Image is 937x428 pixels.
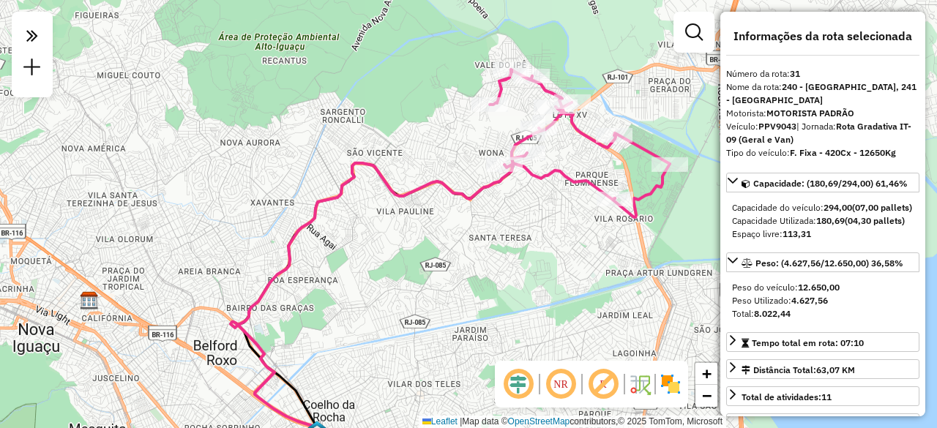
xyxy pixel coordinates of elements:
span: + [702,364,712,383]
strong: 12.650,00 [798,282,840,293]
span: Exibir rótulo [586,367,621,402]
strong: 11 [821,391,832,402]
strong: PPV9043 [758,121,796,132]
strong: 180,69 [816,215,845,226]
span: Peso do veículo: [732,282,840,293]
a: Zoom out [695,385,717,407]
div: Peso Utilizado: [732,294,914,307]
strong: 4.627,56 [791,295,828,306]
a: Leaflet [422,416,458,427]
div: Capacidade Utilizada: [732,214,914,228]
div: Espaço livre: [732,228,914,241]
div: Total: [732,307,914,320]
a: Exibir filtros [679,18,709,47]
strong: 31 [790,68,800,79]
span: Peso: (4.627,56/12.650,00) 36,58% [755,258,903,269]
img: CDD Nova Iguaçu [80,291,99,310]
a: Nova sessão e pesquisa [18,53,47,86]
div: Motorista: [726,107,919,120]
strong: 240 - [GEOGRAPHIC_DATA], 241 - [GEOGRAPHIC_DATA] [726,81,917,105]
strong: 294,00 [824,202,852,213]
span: Capacidade: (180,69/294,00) 61,46% [753,178,908,189]
strong: F. Fixa - 420Cx - 12650Kg [790,147,896,158]
a: Distância Total:63,07 KM [726,359,919,379]
span: Ocultar deslocamento [501,367,536,402]
span: | [460,416,462,427]
div: Capacidade do veículo: [732,201,914,214]
a: Total de atividades:11 [726,386,919,406]
a: Capacidade: (180,69/294,00) 61,46% [726,173,919,192]
span: − [702,386,712,405]
img: Fluxo de ruas [628,372,652,396]
strong: 8.022,44 [754,308,791,319]
em: Clique aqui para maximizar o painel [18,20,47,51]
span: Ocultar NR [543,367,578,402]
div: Tipo do veículo: [726,146,919,159]
span: 63,07 KM [816,364,855,375]
a: OpenStreetMap [508,416,570,427]
a: Peso: (4.627,56/12.650,00) 36,58% [726,252,919,272]
div: Nome da rota: [726,80,919,107]
div: Map data © contributors,© 2025 TomTom, Microsoft [419,416,726,428]
a: Tempo total em rota: 07:10 [726,332,919,352]
span: Total de atividades: [742,391,832,402]
div: Número da rota: [726,67,919,80]
div: Capacidade: (180,69/294,00) 61,46% [726,195,919,247]
strong: 113,31 [783,228,811,239]
strong: (07,00 pallets) [852,202,912,213]
a: Zoom in [695,363,717,385]
strong: MOTORISTA PADRÃO [766,108,854,119]
span: Tempo total em rota: 07:10 [752,337,864,348]
strong: (04,30 pallets) [845,215,905,226]
span: | Jornada: [726,121,911,145]
h4: Informações da rota selecionada [726,29,919,43]
div: Distância Total: [742,364,855,377]
div: Peso: (4.627,56/12.650,00) 36,58% [726,275,919,326]
div: Veículo: [726,120,919,146]
img: Exibir/Ocultar setores [659,372,682,396]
